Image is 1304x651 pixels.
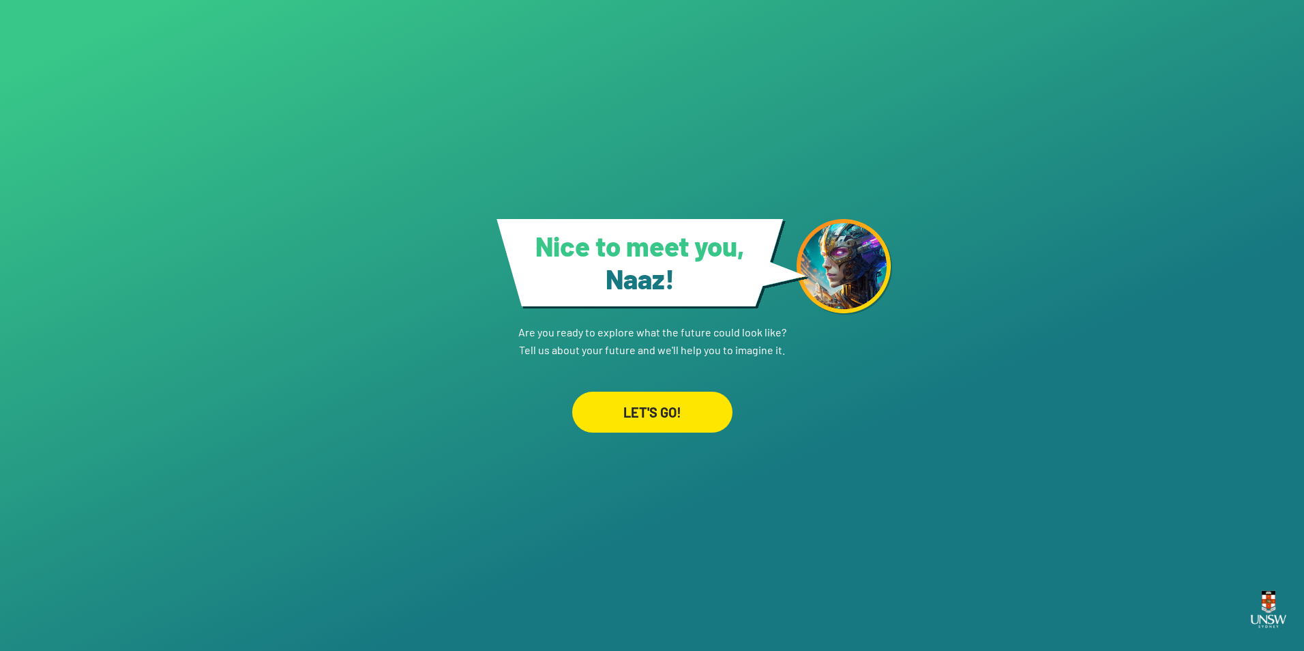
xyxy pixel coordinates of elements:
[1245,583,1292,636] img: UNSW
[514,229,766,295] h1: Nice to meet you,
[797,219,892,315] img: android
[572,392,732,433] div: LET'S GO!
[606,262,675,295] span: Naaz !
[518,308,786,359] p: Are you ready to explore what the future could look like? Tell us about your future and we'll hel...
[572,359,732,433] a: LET'S GO!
